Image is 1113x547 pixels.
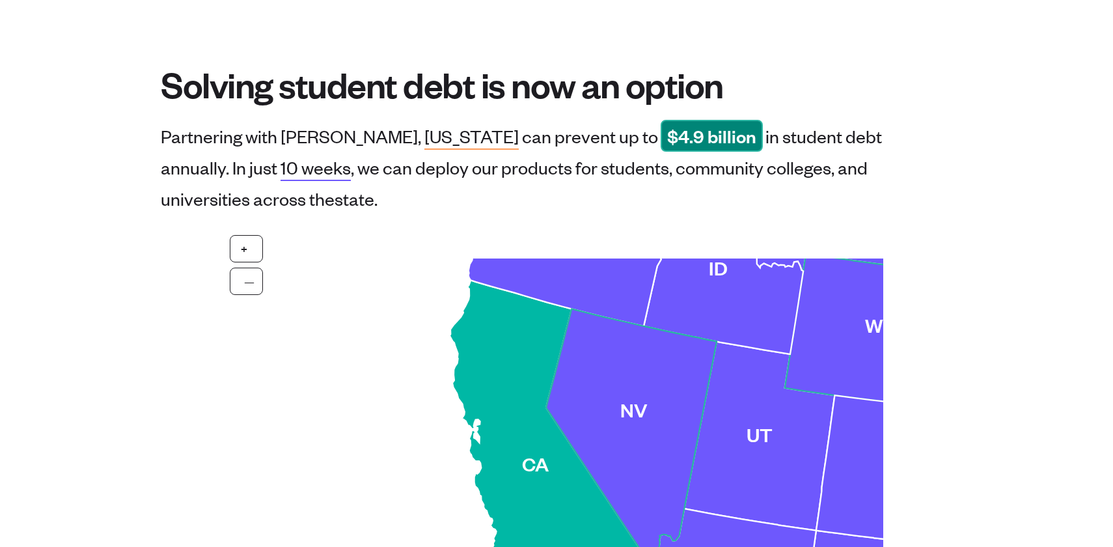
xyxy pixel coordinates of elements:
text: CA [522,451,549,475]
button: — [230,268,263,295]
span: 10 weeks [281,156,351,178]
span: $ 4.9 billion [661,120,763,152]
text: ID [709,256,728,279]
h1: Solving student debt is now an option [161,65,952,104]
text: WY [865,313,896,337]
button: + [230,235,263,262]
h2: Partnering with [PERSON_NAME], can prevent up to in student debt annually. In just , we can deplo... [161,125,882,210]
text: UT [747,423,773,446]
span: [US_STATE] [424,125,519,147]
